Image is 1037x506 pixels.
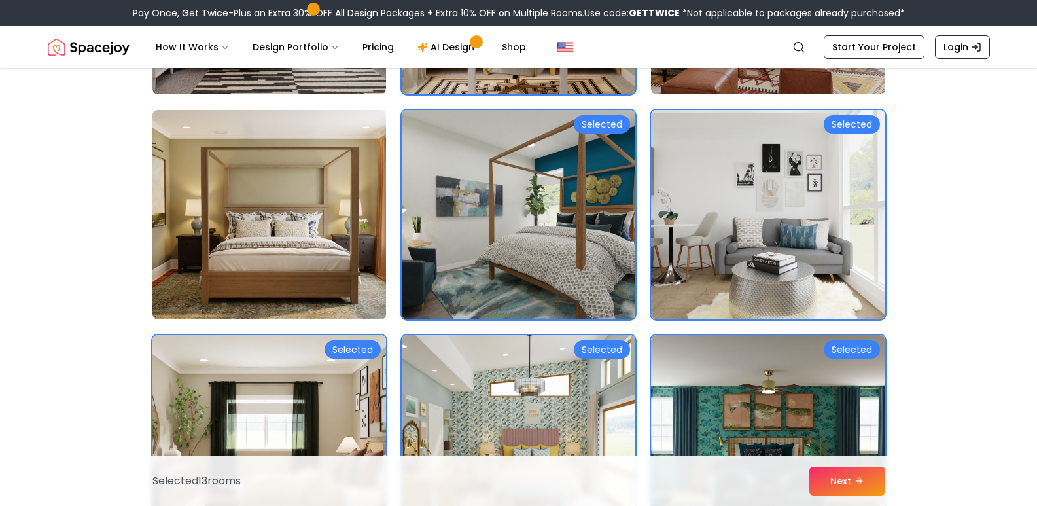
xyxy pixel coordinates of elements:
[584,7,680,20] span: Use code:
[629,7,680,20] b: GETTWICE
[152,473,241,489] p: Selected 13 room s
[402,110,635,319] img: Room room-29
[242,34,349,60] button: Design Portfolio
[557,39,573,55] img: United States
[809,467,885,496] button: Next
[574,340,630,359] div: Selected
[147,105,392,325] img: Room room-28
[48,26,990,68] nav: Global
[491,34,536,60] a: Shop
[407,34,489,60] a: AI Design
[48,34,130,60] img: Spacejoy Logo
[824,115,880,134] div: Selected
[48,34,130,60] a: Spacejoy
[824,35,924,59] a: Start Your Project
[133,7,905,20] div: Pay Once, Get Twice-Plus an Extra 30% OFF All Design Packages + Extra 10% OFF on Multiple Rooms.
[680,7,905,20] span: *Not applicable to packages already purchased*
[145,34,239,60] button: How It Works
[574,115,630,134] div: Selected
[651,110,885,319] img: Room room-30
[325,340,381,359] div: Selected
[352,34,404,60] a: Pricing
[145,34,536,60] nav: Main
[824,340,880,359] div: Selected
[935,35,990,59] a: Login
